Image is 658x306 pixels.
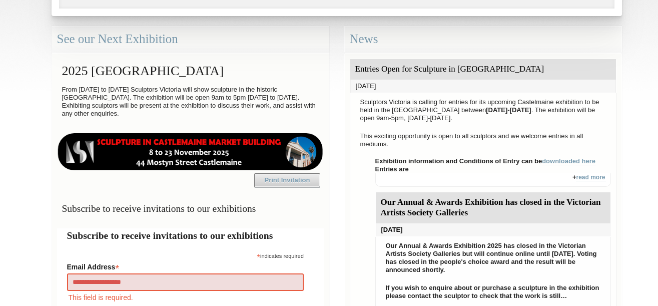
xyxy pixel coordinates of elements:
[57,133,324,170] img: castlemaine-ldrbd25v2.png
[57,83,324,120] p: From [DATE] to [DATE] Sculptors Victoria will show sculpture in the historic [GEOGRAPHIC_DATA]. T...
[57,59,324,83] h2: 2025 [GEOGRAPHIC_DATA]
[254,173,320,187] a: Print Invitation
[381,281,605,302] p: If you wish to enquire about or purchase a sculpture in the exhibition please contact the sculpto...
[355,130,611,151] p: This exciting opportunity is open to all sculptors and we welcome entries in all mediums.
[375,157,596,165] strong: Exhibition information and Conditions of Entry can be
[67,228,314,243] h2: Subscribe to receive invitations to our exhibitions
[344,26,622,53] div: News
[542,157,595,165] a: downloaded here
[375,173,611,187] div: +
[486,106,531,114] strong: [DATE]-[DATE]
[355,96,611,125] p: Sculptors Victoria is calling for entries for its upcoming Castelmaine exhibition to be held in t...
[376,223,610,236] div: [DATE]
[350,80,616,93] div: [DATE]
[67,260,304,272] label: Email Address
[57,199,324,218] h3: Subscribe to receive invitations to our exhibitions
[576,174,605,181] a: read more
[52,26,329,53] div: See our Next Exhibition
[381,239,605,276] p: Our Annual & Awards Exhibition 2025 has closed in the Victorian Artists Society Galleries but wil...
[376,192,610,223] div: Our Annual & Awards Exhibition has closed in the Victorian Artists Society Galleries
[350,59,616,80] div: Entries Open for Sculpture in [GEOGRAPHIC_DATA]
[67,292,304,303] div: This field is required.
[67,250,304,260] div: indicates required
